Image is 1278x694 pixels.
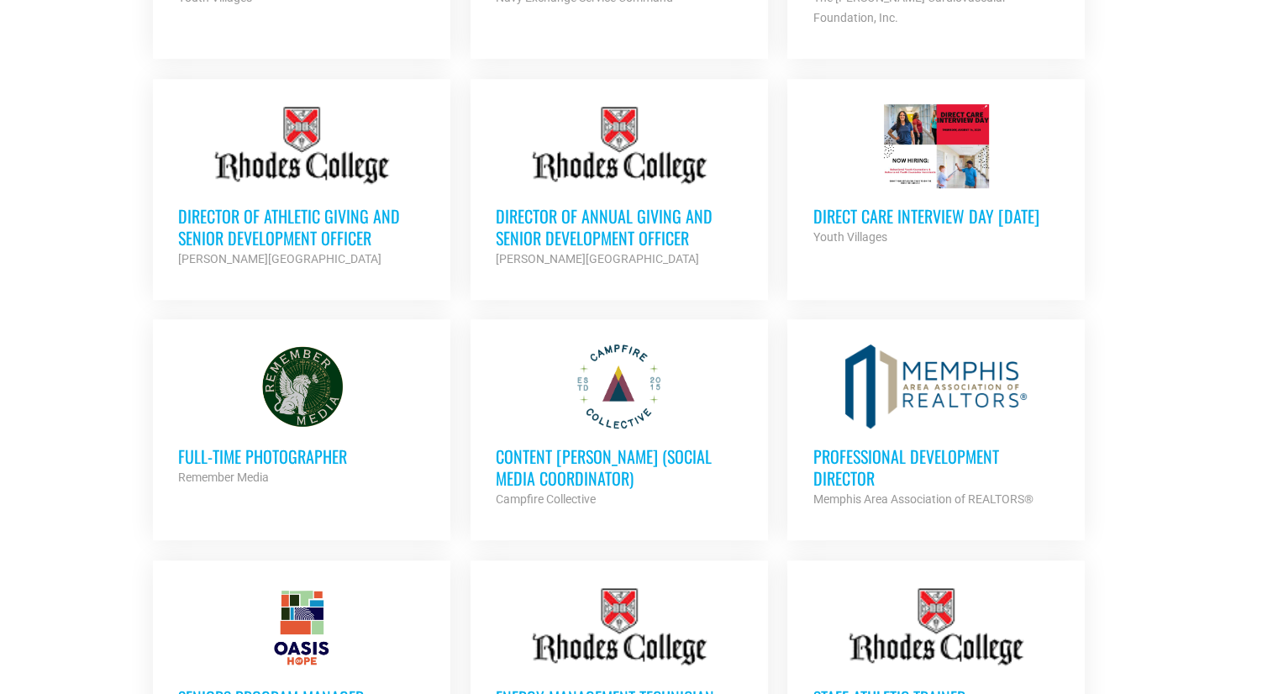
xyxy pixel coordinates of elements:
strong: Youth Villages [813,230,886,244]
strong: Campfire Collective [496,492,596,506]
a: Director of Annual Giving and Senior Development Officer [PERSON_NAME][GEOGRAPHIC_DATA] [471,79,768,294]
a: Content [PERSON_NAME] (Social Media Coordinator) Campfire Collective [471,319,768,534]
strong: [PERSON_NAME][GEOGRAPHIC_DATA] [178,252,381,266]
h3: Direct Care Interview Day [DATE] [813,205,1060,227]
strong: Memphis Area Association of REALTORS® [813,492,1033,506]
a: Director of Athletic Giving and Senior Development Officer [PERSON_NAME][GEOGRAPHIC_DATA] [153,79,450,294]
h3: Professional Development Director [813,445,1060,489]
a: Direct Care Interview Day [DATE] Youth Villages [787,79,1085,272]
h3: Full-Time Photographer [178,445,425,467]
h3: Director of Annual Giving and Senior Development Officer [496,205,743,249]
h3: Content [PERSON_NAME] (Social Media Coordinator) [496,445,743,489]
strong: Remember Media [178,471,269,484]
a: Full-Time Photographer Remember Media [153,319,450,513]
h3: Director of Athletic Giving and Senior Development Officer [178,205,425,249]
strong: [PERSON_NAME][GEOGRAPHIC_DATA] [496,252,699,266]
a: Professional Development Director Memphis Area Association of REALTORS® [787,319,1085,534]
